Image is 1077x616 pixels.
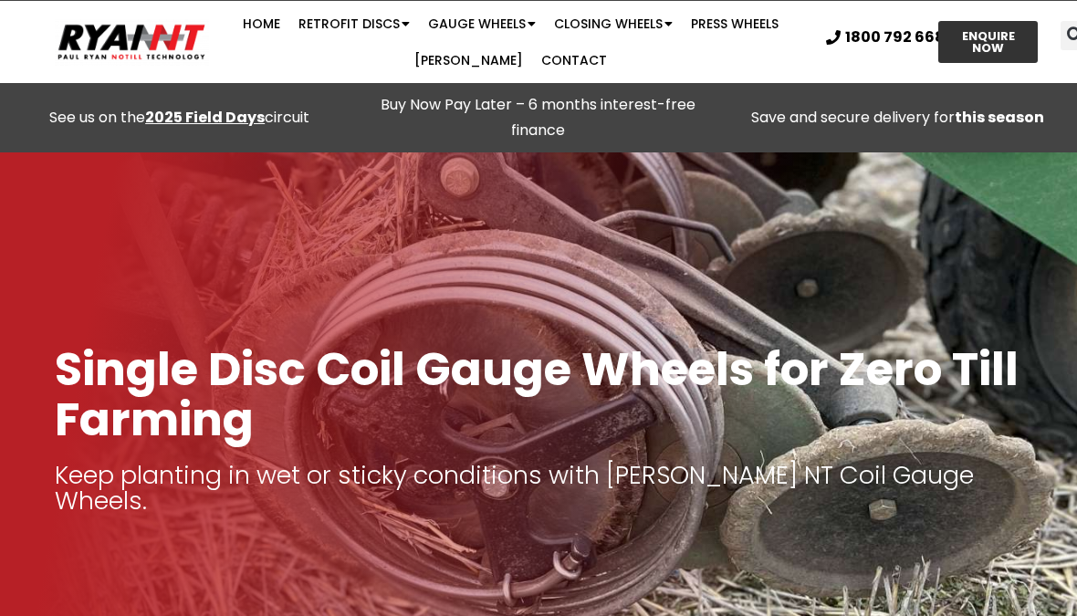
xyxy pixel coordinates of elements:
p: Keep planting in wet or sticky conditions with [PERSON_NAME] NT Coil Gauge Wheels. [55,463,1022,514]
div: See us on the circuit [9,105,350,131]
p: Buy Now Pay Later – 6 months interest-free finance [368,92,708,143]
strong: this season [955,107,1044,128]
a: Retrofit Discs [289,5,419,42]
a: Press Wheels [682,5,788,42]
a: Gauge Wheels [419,5,545,42]
p: Save and secure delivery for [727,105,1068,131]
h1: Single Disc Coil Gauge Wheels for Zero Till Farming [55,344,1022,444]
a: Closing Wheels [545,5,682,42]
span: 1800 792 668 [845,30,945,45]
a: [PERSON_NAME] [405,42,532,78]
nav: Menu [209,5,812,78]
a: 2025 Field Days [145,107,265,128]
a: 1800 792 668 [826,30,945,45]
img: Ryan NT logo [55,18,209,66]
a: Contact [532,42,616,78]
a: Home [234,5,289,42]
span: ENQUIRE NOW [955,30,1021,54]
a: ENQUIRE NOW [938,21,1038,63]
